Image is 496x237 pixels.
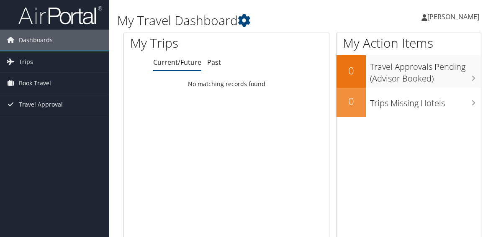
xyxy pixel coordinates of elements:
[153,58,201,67] a: Current/Future
[427,12,479,21] span: [PERSON_NAME]
[370,57,481,84] h3: Travel Approvals Pending (Advisor Booked)
[19,30,53,51] span: Dashboards
[18,5,102,25] img: airportal-logo.png
[19,94,63,115] span: Travel Approval
[337,88,481,117] a: 0Trips Missing Hotels
[337,55,481,87] a: 0Travel Approvals Pending (Advisor Booked)
[117,12,364,29] h1: My Travel Dashboard
[370,93,481,109] h3: Trips Missing Hotels
[19,51,33,72] span: Trips
[19,73,51,94] span: Book Travel
[130,34,237,52] h1: My Trips
[337,34,481,52] h1: My Action Items
[337,64,366,78] h2: 0
[124,76,329,92] td: No matching records found
[421,4,488,29] a: [PERSON_NAME]
[207,58,221,67] a: Past
[337,94,366,108] h2: 0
